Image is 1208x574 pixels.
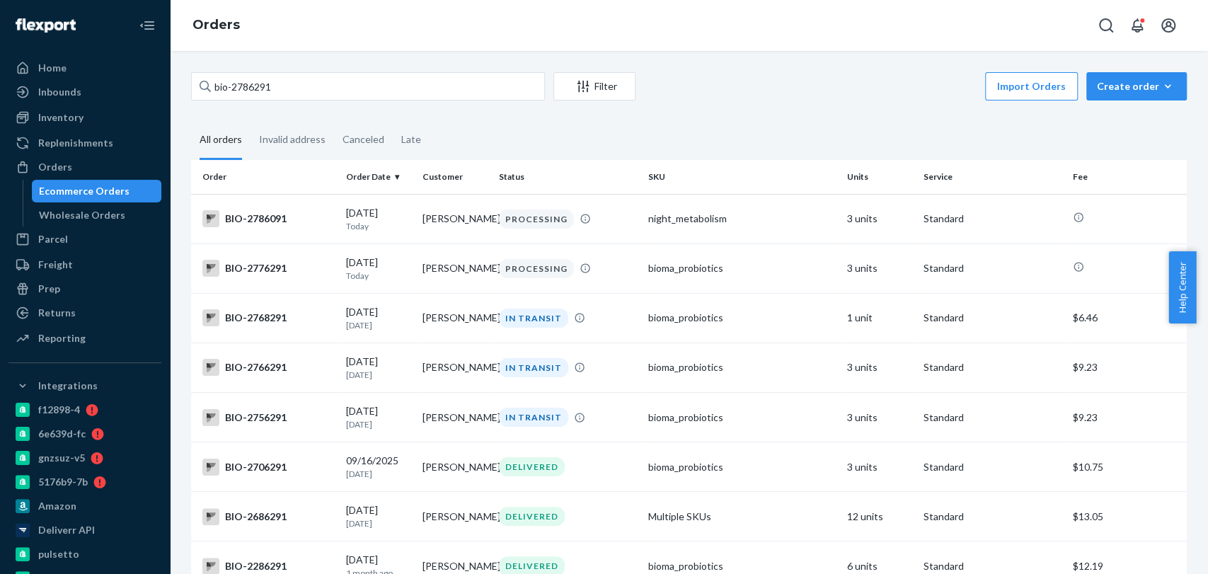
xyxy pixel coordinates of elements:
div: Deliverr API [38,523,95,537]
td: [PERSON_NAME] [417,194,493,243]
a: Reporting [8,327,161,350]
button: Open account menu [1154,11,1183,40]
div: Freight [38,258,73,272]
a: gnzsuz-v5 [8,447,161,469]
td: [PERSON_NAME] [417,442,493,492]
p: Standard [924,559,1062,573]
td: 3 units [841,442,918,492]
div: 09/16/2025 [346,454,411,480]
div: BIO-2686291 [202,508,335,525]
p: [DATE] [346,369,411,381]
td: 3 units [841,194,918,243]
a: Ecommerce Orders [32,180,162,202]
input: Search orders [191,72,545,101]
div: Inventory [38,110,84,125]
span: Support [28,10,79,23]
div: Integrations [38,379,98,393]
a: Freight [8,253,161,276]
a: Orders [192,17,240,33]
a: Wholesale Orders [32,204,162,226]
a: 6e639d-fc [8,423,161,445]
div: Inbounds [38,85,81,99]
button: Create order [1086,72,1187,101]
div: BIO-2768291 [202,309,335,326]
div: bioma_probiotics [648,460,836,474]
a: Inbounds [8,81,161,103]
a: Replenishments [8,132,161,154]
button: Integrations [8,374,161,397]
div: Ecommerce Orders [39,184,130,198]
div: Returns [38,306,76,320]
div: IN TRANSIT [499,358,568,377]
div: Prep [38,282,60,296]
td: [PERSON_NAME] [417,343,493,392]
th: Order Date [340,160,417,194]
p: Standard [924,360,1062,374]
div: [DATE] [346,355,411,381]
p: Standard [924,411,1062,425]
div: bioma_probiotics [648,261,836,275]
div: pulsetto [38,547,79,561]
p: Standard [924,460,1062,474]
div: Reporting [38,331,86,345]
div: [DATE] [346,256,411,282]
div: IN TRANSIT [499,408,568,427]
td: $9.23 [1067,393,1187,442]
div: BIO-2706291 [202,459,335,476]
div: gnzsuz-v5 [38,451,85,465]
td: 1 unit [841,293,918,343]
div: Late [401,121,421,158]
div: bioma_probiotics [648,411,836,425]
div: [DATE] [346,206,411,232]
div: Wholesale Orders [39,208,125,222]
a: Deliverr API [8,519,161,541]
button: Filter [553,72,635,101]
td: Multiple SKUs [643,492,841,541]
button: Help Center [1168,251,1196,323]
div: bioma_probiotics [648,311,836,325]
div: Invalid address [259,121,326,158]
p: Standard [924,510,1062,524]
td: [PERSON_NAME] [417,393,493,442]
p: [DATE] [346,517,411,529]
th: Order [191,160,340,194]
div: DELIVERED [499,457,565,476]
td: $10.75 [1067,442,1187,492]
div: bioma_probiotics [648,559,836,573]
td: $6.46 [1067,293,1187,343]
a: Orders [8,156,161,178]
a: pulsetto [8,543,161,566]
div: [DATE] [346,404,411,430]
a: Parcel [8,228,161,251]
th: SKU [643,160,841,194]
div: IN TRANSIT [499,309,568,328]
div: BIO-2756291 [202,409,335,426]
p: [DATE] [346,418,411,430]
td: 3 units [841,393,918,442]
div: PROCESSING [499,259,574,278]
td: $9.23 [1067,343,1187,392]
div: BIO-2766291 [202,359,335,376]
div: Replenishments [38,136,113,150]
div: 6e639d-fc [38,427,86,441]
td: 3 units [841,243,918,293]
p: Standard [924,212,1062,226]
p: [DATE] [346,319,411,331]
a: f12898-4 [8,398,161,421]
td: [PERSON_NAME] [417,492,493,541]
button: Open notifications [1123,11,1151,40]
div: Amazon [38,499,76,513]
div: night_metabolism [648,212,836,226]
th: Service [918,160,1067,194]
p: Today [346,270,411,282]
td: 12 units [841,492,918,541]
button: Open Search Box [1092,11,1120,40]
th: Status [493,160,643,194]
button: Close Navigation [133,11,161,40]
a: Amazon [8,495,161,517]
div: [DATE] [346,305,411,331]
td: [PERSON_NAME] [417,243,493,293]
div: PROCESSING [499,209,574,229]
p: Standard [924,261,1062,275]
